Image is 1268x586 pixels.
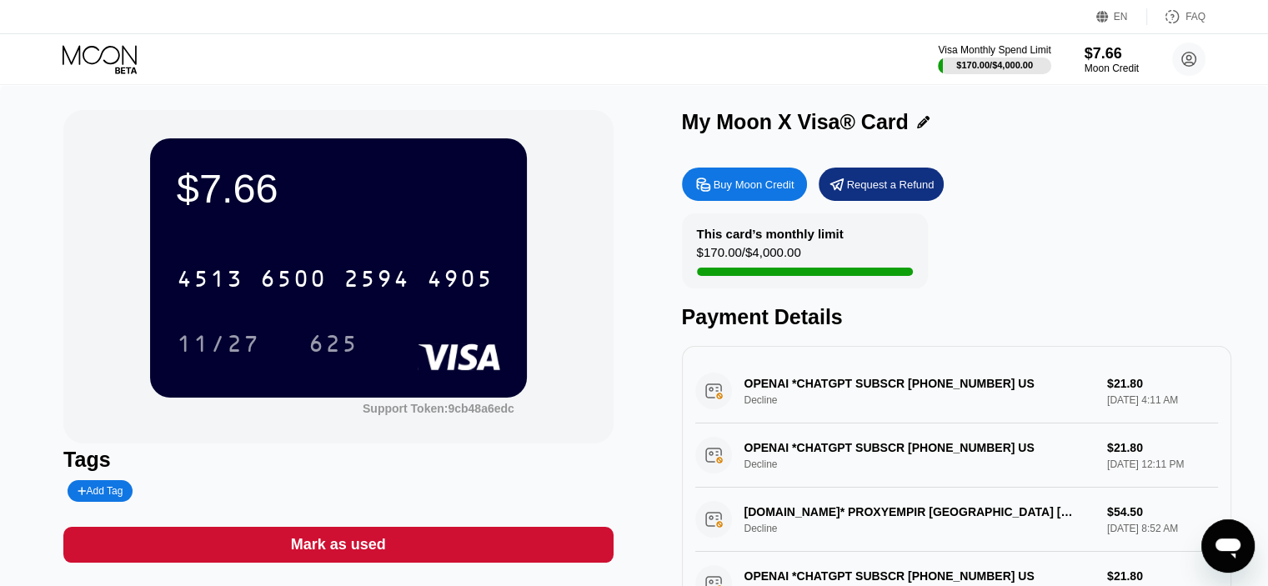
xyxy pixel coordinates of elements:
[682,110,909,134] div: My Moon X Visa® Card
[1147,8,1205,25] div: FAQ
[1114,11,1128,23] div: EN
[682,305,1231,329] div: Payment Details
[682,168,807,201] div: Buy Moon Credit
[427,268,494,294] div: 4905
[63,527,613,563] div: Mark as used
[63,448,613,472] div: Tags
[847,178,935,192] div: Request a Refund
[1085,45,1139,63] div: $7.66
[956,60,1033,70] div: $170.00 / $4,000.00
[1201,519,1255,573] iframe: Button to launch messaging window
[819,168,944,201] div: Request a Refund
[938,44,1050,56] div: Visa Monthly Spend Limit
[296,323,371,364] div: 625
[177,268,243,294] div: 4513
[260,268,327,294] div: 6500
[308,333,358,359] div: 625
[1096,8,1147,25] div: EN
[343,268,410,294] div: 2594
[1185,11,1205,23] div: FAQ
[697,227,844,241] div: This card’s monthly limit
[164,323,273,364] div: 11/27
[363,402,514,415] div: Support Token:9cb48a6edc
[938,44,1050,74] div: Visa Monthly Spend Limit$170.00/$4,000.00
[291,535,386,554] div: Mark as used
[68,480,133,502] div: Add Tag
[697,245,801,268] div: $170.00 / $4,000.00
[167,258,504,299] div: 4513650025944905
[714,178,794,192] div: Buy Moon Credit
[363,402,514,415] div: Support Token: 9cb48a6edc
[177,333,260,359] div: 11/27
[177,165,500,212] div: $7.66
[1085,63,1139,74] div: Moon Credit
[78,485,123,497] div: Add Tag
[1085,45,1139,74] div: $7.66Moon Credit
